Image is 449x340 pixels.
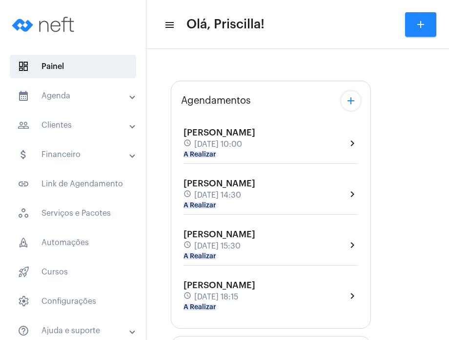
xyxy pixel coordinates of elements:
[6,113,146,137] mat-expansion-panel-header: sidenav iconClientes
[194,293,238,301] span: [DATE] 18:15
[18,149,29,160] mat-icon: sidenav icon
[184,253,216,260] mat-chip: A Realizar
[184,128,255,137] span: [PERSON_NAME]
[10,231,136,254] span: Automações
[10,202,136,225] span: Serviços e Pacotes
[347,137,358,149] mat-icon: chevron_right
[18,325,29,337] mat-icon: sidenav icon
[18,90,130,102] mat-panel-title: Agenda
[347,188,358,200] mat-icon: chevron_right
[415,19,427,30] mat-icon: add
[18,237,29,249] span: sidenav icon
[10,260,136,284] span: Cursos
[184,202,216,209] mat-chip: A Realizar
[18,90,29,102] mat-icon: sidenav icon
[18,119,130,131] mat-panel-title: Clientes
[18,207,29,219] span: sidenav icon
[194,140,242,149] span: [DATE] 10:00
[18,119,29,131] mat-icon: sidenav icon
[181,95,251,106] span: Agendamentos
[18,295,29,307] span: sidenav icon
[184,151,216,158] mat-chip: A Realizar
[6,84,146,108] mat-expansion-panel-header: sidenav iconAgenda
[18,178,29,190] mat-icon: sidenav icon
[184,292,192,302] mat-icon: schedule
[194,191,241,200] span: [DATE] 14:30
[18,325,130,337] mat-panel-title: Ajuda e suporte
[18,61,29,72] span: sidenav icon
[8,5,81,44] img: logo-neft-novo-2.png
[10,172,136,196] span: Link de Agendamento
[184,241,192,251] mat-icon: schedule
[164,19,174,31] mat-icon: sidenav icon
[347,290,358,302] mat-icon: chevron_right
[10,55,136,78] span: Painel
[184,190,192,201] mat-icon: schedule
[186,17,265,32] span: Olá, Priscilla!
[184,281,255,290] span: [PERSON_NAME]
[184,139,192,150] mat-icon: schedule
[184,230,255,239] span: [PERSON_NAME]
[345,95,357,107] mat-icon: add
[10,290,136,313] span: Configurações
[6,143,146,166] mat-expansion-panel-header: sidenav iconFinanceiro
[194,242,241,250] span: [DATE] 15:30
[18,149,130,160] mat-panel-title: Financeiro
[347,239,358,251] mat-icon: chevron_right
[184,179,255,188] span: [PERSON_NAME]
[18,266,29,278] span: sidenav icon
[184,304,216,311] mat-chip: A Realizar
